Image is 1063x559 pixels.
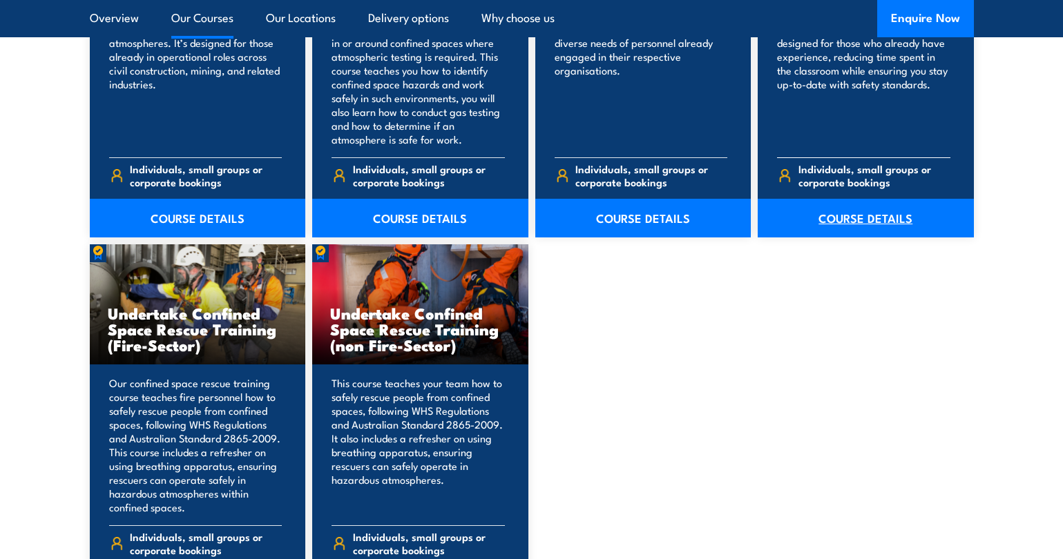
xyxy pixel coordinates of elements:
[330,305,510,353] h3: Undertake Confined Space Rescue Training (non Fire-Sector)
[130,162,282,188] span: Individuals, small groups or corporate bookings
[353,530,505,556] span: Individuals, small groups or corporate bookings
[332,376,505,514] p: This course teaches your team how to safely rescue people from confined spaces, following WHS Reg...
[108,305,288,353] h3: Undertake Confined Space Rescue Training (Fire-Sector)
[353,162,505,188] span: Individuals, small groups or corporate bookings
[90,199,306,237] a: COURSE DETAILS
[130,530,282,556] span: Individuals, small groups or corporate bookings
[575,162,727,188] span: Individuals, small groups or corporate bookings
[109,376,282,514] p: Our confined space rescue training course teaches fire personnel how to safely rescue people from...
[535,199,751,237] a: COURSE DETAILS
[798,162,950,188] span: Individuals, small groups or corporate bookings
[312,199,528,237] a: COURSE DETAILS
[758,199,974,237] a: COURSE DETAILS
